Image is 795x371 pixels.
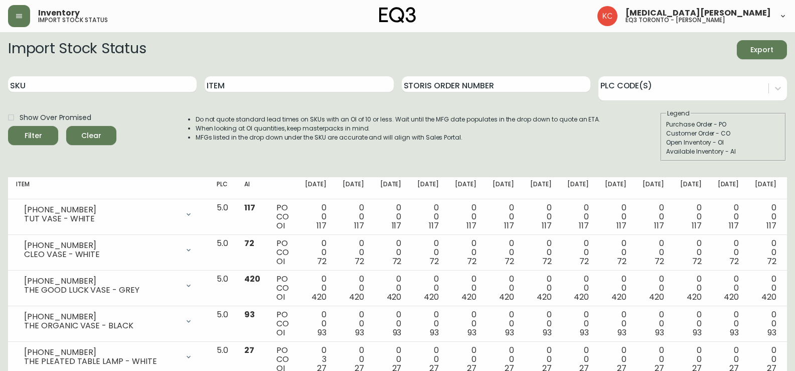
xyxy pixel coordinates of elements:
span: 117 [392,220,402,231]
span: 117 [692,220,702,231]
div: 0 0 [567,239,589,266]
div: [PHONE_NUMBER]THE PLEATED TABLE LAMP - WHITE [16,346,201,368]
span: 117 [766,220,776,231]
th: [DATE] [672,177,710,199]
span: 93 [655,327,664,338]
div: Open Inventory - OI [666,138,780,147]
div: CLEO VASE - WHITE [24,250,179,259]
td: 5.0 [209,235,236,271]
td: 5.0 [209,306,236,342]
span: Clear [74,130,108,142]
legend: Legend [666,109,691,118]
span: OI [276,220,285,231]
div: 0 0 [380,310,402,337]
th: PLC [209,177,236,199]
li: When looking at OI quantities, keep masterpacks in mind. [196,124,601,133]
span: 117 [579,220,589,231]
h5: eq3 toronto - [PERSON_NAME] [625,17,725,23]
div: 0 0 [455,310,476,337]
button: Filter [8,126,58,145]
li: Do not quote standard lead times on SKUs with an OI of 10 or less. Wait until the MFG date popula... [196,115,601,124]
div: THE ORGANIC VASE - BLACK [24,321,179,330]
div: 0 0 [305,310,327,337]
th: AI [236,177,268,199]
button: Clear [66,126,116,145]
th: [DATE] [747,177,784,199]
span: 420 [687,291,702,303]
div: 0 0 [755,203,776,230]
span: 72 [467,256,476,267]
span: 420 [244,273,260,285]
div: 0 0 [417,239,439,266]
div: THE PLEATED TABLE LAMP - WHITE [24,357,179,366]
div: 0 0 [380,203,402,230]
span: 72 [617,256,626,267]
div: 0 0 [755,239,776,266]
span: Show Over Promised [20,112,91,123]
span: 420 [574,291,589,303]
div: [PHONE_NUMBER] [24,277,179,286]
td: 5.0 [209,271,236,306]
div: [PHONE_NUMBER]THE ORGANIC VASE - BLACK [16,310,201,332]
div: 0 0 [305,239,327,266]
span: 420 [611,291,626,303]
div: [PHONE_NUMBER]TUT VASE - WHITE [16,203,201,225]
div: 0 0 [305,275,327,302]
div: 0 0 [680,239,702,266]
div: 0 0 [305,203,327,230]
span: Export [745,44,779,56]
div: 0 0 [380,275,402,302]
span: 93 [617,327,626,338]
div: [PHONE_NUMBER]THE GOOD LUCK VASE - GREY [16,275,201,297]
div: 0 0 [343,203,364,230]
div: TUT VASE - WHITE [24,214,179,223]
div: 0 0 [343,310,364,337]
span: 72 [429,256,439,267]
span: 93 [355,327,364,338]
div: 0 0 [530,310,552,337]
img: logo [379,7,416,23]
div: 0 0 [493,203,514,230]
div: PO CO [276,203,289,230]
span: 117 [429,220,439,231]
span: 72 [692,256,702,267]
th: [DATE] [634,177,672,199]
div: 0 0 [530,275,552,302]
li: MFGs listed in the drop down under the SKU are accurate and will align with Sales Portal. [196,133,601,142]
th: [DATE] [372,177,410,199]
span: 72 [317,256,327,267]
span: OI [276,256,285,267]
span: 93 [767,327,776,338]
div: [PHONE_NUMBER] [24,348,179,357]
div: 0 0 [680,275,702,302]
div: 0 0 [605,310,626,337]
td: 5.0 [209,199,236,235]
span: 93 [693,327,702,338]
span: 117 [354,220,364,231]
div: Filter [25,130,42,142]
span: 117 [466,220,476,231]
th: [DATE] [447,177,485,199]
div: 0 0 [605,275,626,302]
div: 0 0 [530,203,552,230]
span: 117 [316,220,327,231]
button: Export [737,40,787,59]
th: [DATE] [335,177,372,199]
span: 117 [729,220,739,231]
div: 0 0 [643,203,664,230]
div: 0 0 [567,203,589,230]
div: 0 0 [493,275,514,302]
th: [DATE] [297,177,335,199]
div: [PHONE_NUMBER] [24,312,179,321]
th: [DATE] [522,177,560,199]
span: 93 [505,327,514,338]
span: 93 [244,309,255,320]
span: 117 [542,220,552,231]
div: 0 0 [343,275,364,302]
span: 420 [499,291,514,303]
th: [DATE] [559,177,597,199]
span: 72 [542,256,552,267]
div: 0 0 [718,203,739,230]
span: 117 [654,220,664,231]
div: [PHONE_NUMBER] [24,241,179,250]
